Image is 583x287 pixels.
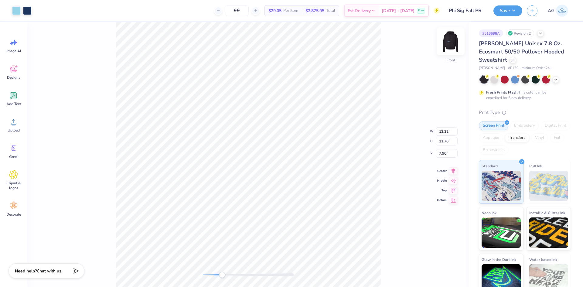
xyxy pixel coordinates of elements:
span: Top [436,188,447,193]
span: Greek [9,154,19,159]
span: $29.05 [268,8,281,14]
span: Add Text [6,101,21,106]
span: Middle [436,178,447,183]
span: Image AI [7,49,21,53]
span: Neon Ink [482,210,496,216]
span: AG [548,7,554,14]
img: Standard [482,171,521,201]
span: [PERSON_NAME] Unisex 7.8 Oz. Ecosmart 50/50 Pullover Hooded Sweatshirt [479,40,564,63]
div: Applique [479,133,503,142]
span: Standard [482,163,498,169]
div: Front [446,57,455,63]
a: AG [545,5,571,17]
div: # 516698A [479,29,503,37]
span: Free [418,9,424,13]
div: Digital Print [541,121,570,130]
span: Center [436,169,447,173]
span: Upload [8,128,20,133]
div: Accessibility label [219,272,225,278]
div: Screen Print [479,121,508,130]
img: Puff Ink [529,171,568,201]
span: Clipart & logos [4,181,24,190]
span: Water based Ink [529,256,557,263]
button: Save [493,5,522,16]
div: Revision 2 [506,29,534,37]
img: Front [438,29,463,53]
span: Minimum Order: 24 + [522,66,552,71]
div: Rhinestones [479,145,508,155]
span: Decorate [6,212,21,217]
input: Untitled Design [444,5,489,17]
div: Print Type [479,109,571,116]
strong: Need help? [15,268,37,274]
span: Total [326,8,335,14]
div: Transfers [505,133,529,142]
span: Per Item [283,8,298,14]
span: Puff Ink [529,163,542,169]
div: Foil [550,133,564,142]
span: Metallic & Glitter Ink [529,210,565,216]
img: Metallic & Glitter Ink [529,217,568,248]
input: – – [225,5,249,16]
span: Glow in the Dark Ink [482,256,516,263]
div: Embroidery [510,121,539,130]
span: Bottom [436,198,447,203]
span: [PERSON_NAME] [479,66,505,71]
span: # P170 [508,66,519,71]
span: [DATE] - [DATE] [382,8,414,14]
strong: Fresh Prints Flash: [486,90,518,95]
div: Vinyl [531,133,548,142]
span: Chat with us. [37,268,62,274]
img: Neon Ink [482,217,521,248]
span: Designs [7,75,20,80]
img: Aljosh Eyron Garcia [556,5,568,17]
span: $2,875.95 [305,8,324,14]
span: Est. Delivery [348,8,371,14]
div: This color can be expedited for 5 day delivery. [486,90,561,101]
